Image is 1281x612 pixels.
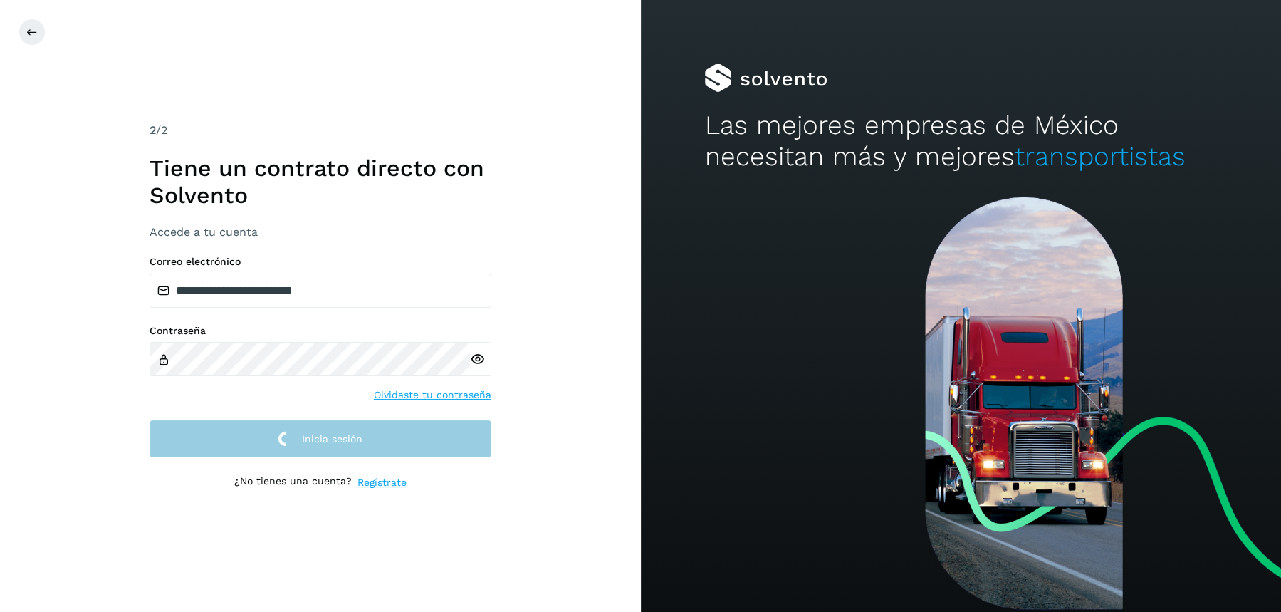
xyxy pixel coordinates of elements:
h1: Tiene un contrato directo con Solvento [150,155,491,209]
label: Correo electrónico [150,256,491,268]
label: Contraseña [150,325,491,337]
h3: Accede a tu cuenta [150,225,491,239]
p: ¿No tienes una cuenta? [234,475,352,490]
a: Olvidaste tu contraseña [374,388,491,403]
div: /2 [150,122,491,139]
button: Inicia sesión [150,420,491,459]
span: Inicia sesión [302,434,362,444]
a: Regístrate [357,475,407,490]
h2: Las mejores empresas de México necesitan más y mejores [704,110,1217,173]
span: transportistas [1014,141,1185,172]
span: 2 [150,123,156,137]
